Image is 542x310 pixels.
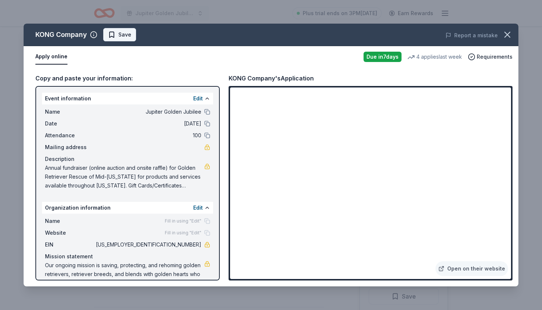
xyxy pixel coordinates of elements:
span: Website [45,228,94,237]
span: Annual fundraiser (online auction and onsite raffle) for Golden Retriever Rescue of Mid-[US_STATE... [45,163,204,190]
span: Date [45,119,94,128]
button: Save [103,28,136,41]
span: Name [45,107,94,116]
span: Fill in using "Edit" [165,218,201,224]
span: [DATE] [94,119,201,128]
span: Mailing address [45,143,94,152]
span: Jupiter Golden Jubilee [94,107,201,116]
div: Organization information [42,202,213,214]
span: Our ongoing mission is saving, protecting, and rehoming golden retrievers, retriever breeds, and ... [45,261,204,287]
button: Edit [193,203,203,212]
span: Fill in using "Edit" [165,230,201,236]
span: 100 [94,131,201,140]
span: Name [45,217,94,225]
div: KONG Company [35,29,87,41]
div: Description [45,155,210,163]
button: Report a mistake [445,31,498,40]
button: Apply online [35,49,67,65]
a: Open on their website [435,261,508,276]
div: Due in 7 days [364,52,402,62]
div: Event information [42,93,213,104]
span: EIN [45,240,94,249]
button: Requirements [468,52,513,61]
div: 4 applies last week [407,52,462,61]
span: Requirements [477,52,513,61]
div: KONG Company's Application [229,73,314,83]
span: Attendance [45,131,94,140]
span: Save [118,30,131,39]
button: Edit [193,94,203,103]
div: Copy and paste your information: [35,73,220,83]
span: [US_EMPLOYER_IDENTIFICATION_NUMBER] [94,240,201,249]
div: Mission statement [45,252,210,261]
